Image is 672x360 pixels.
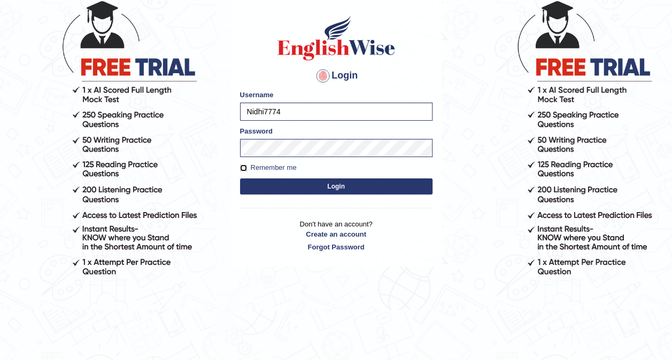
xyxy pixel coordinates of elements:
h4: Login [240,67,432,84]
label: Remember me [240,162,297,173]
a: Create an account [240,229,432,239]
label: Username [240,90,274,100]
img: Logo of English Wise sign in for intelligent practice with AI [275,14,397,62]
p: Don't have an account? [240,219,432,252]
input: Remember me [240,165,247,171]
a: Forgot Password [240,242,432,252]
button: Login [240,178,432,194]
label: Password [240,126,273,136]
